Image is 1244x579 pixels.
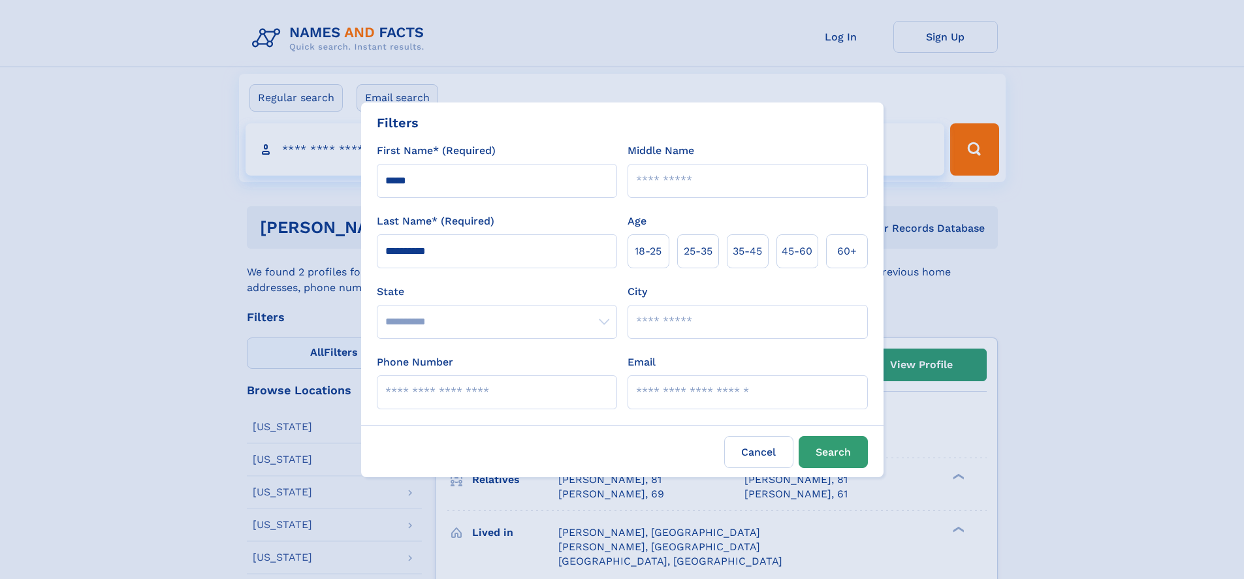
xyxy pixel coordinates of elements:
label: City [628,284,647,300]
div: Filters [377,113,419,133]
span: 35‑45 [733,243,762,259]
label: Email [628,354,656,370]
label: Last Name* (Required) [377,213,494,229]
label: Phone Number [377,354,453,370]
span: 45‑60 [782,243,812,259]
label: First Name* (Required) [377,143,496,159]
span: 25‑35 [684,243,712,259]
label: Age [628,213,646,229]
label: Cancel [724,436,793,468]
span: 18‑25 [635,243,662,259]
span: 60+ [837,243,857,259]
label: State [377,284,617,300]
label: Middle Name [628,143,694,159]
button: Search [799,436,868,468]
